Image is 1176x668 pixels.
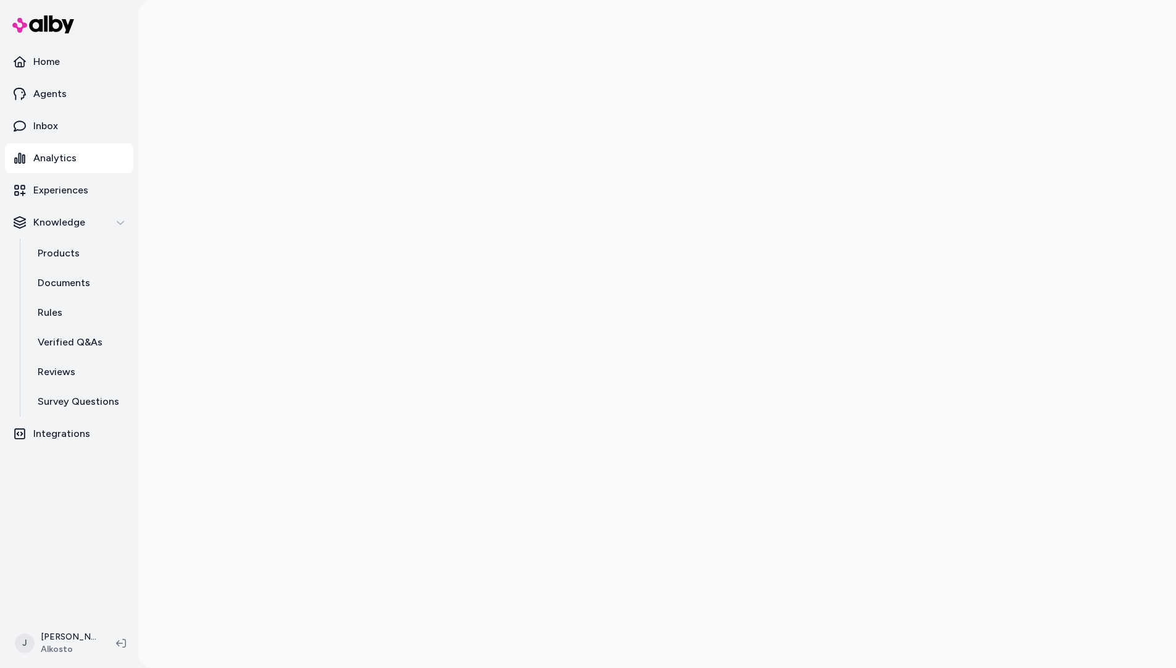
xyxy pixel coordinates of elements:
[33,215,85,230] p: Knowledge
[33,151,77,166] p: Analytics
[25,387,133,416] a: Survey Questions
[25,328,133,357] a: Verified Q&As
[25,239,133,268] a: Products
[7,624,106,663] button: J[PERSON_NAME]Alkosto
[15,633,35,653] span: J
[25,298,133,328] a: Rules
[5,79,133,109] a: Agents
[5,111,133,141] a: Inbox
[41,631,96,643] p: [PERSON_NAME]
[38,335,102,350] p: Verified Q&As
[25,357,133,387] a: Reviews
[38,365,75,379] p: Reviews
[12,15,74,33] img: alby Logo
[5,419,133,449] a: Integrations
[33,426,90,441] p: Integrations
[5,143,133,173] a: Analytics
[38,394,119,409] p: Survey Questions
[33,183,88,198] p: Experiences
[33,87,67,101] p: Agents
[5,175,133,205] a: Experiences
[25,268,133,298] a: Documents
[38,246,80,261] p: Products
[38,305,62,320] p: Rules
[38,276,90,290] p: Documents
[41,643,96,656] span: Alkosto
[5,47,133,77] a: Home
[33,119,58,133] p: Inbox
[5,208,133,237] button: Knowledge
[33,54,60,69] p: Home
